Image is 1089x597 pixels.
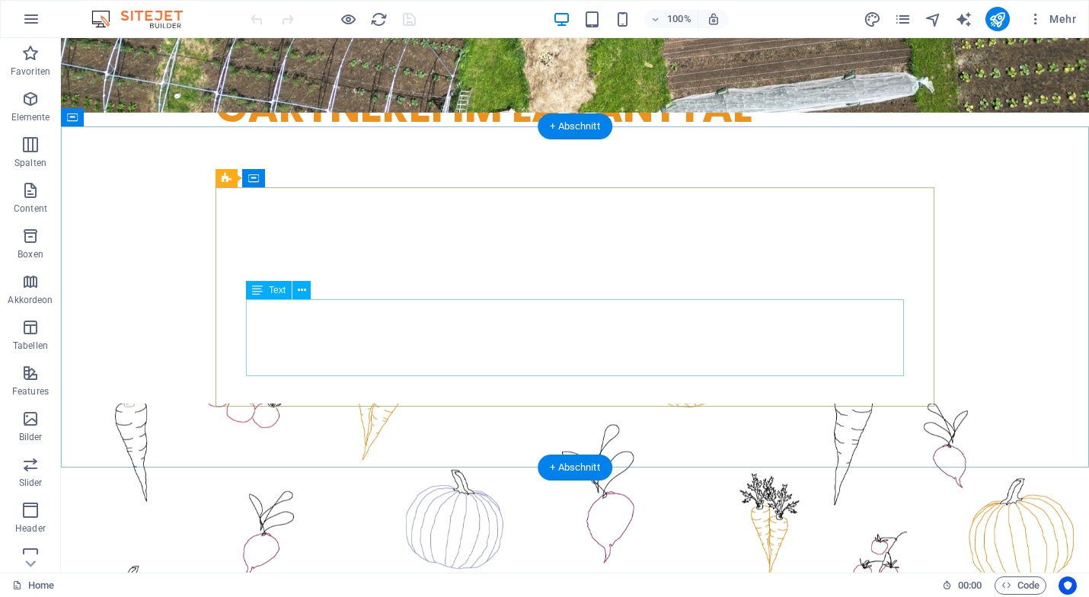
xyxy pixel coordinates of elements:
[538,113,612,139] div: + Abschnitt
[925,11,942,28] i: Navigator
[969,579,971,591] span: :
[88,10,202,28] img: Editor Logo
[12,385,49,397] p: Features
[955,10,973,28] button: text_generator
[955,11,972,28] i: AI Writer
[13,340,48,352] p: Tabellen
[995,576,1046,595] button: Code
[15,522,46,535] p: Header
[864,11,881,28] i: Design (Strg+Alt+Y)
[11,111,50,123] p: Elemente
[644,10,698,28] button: 100%
[894,10,912,28] button: pages
[538,455,612,480] div: + Abschnitt
[19,477,43,489] p: Slider
[864,10,882,28] button: design
[707,12,720,26] i: Bei Größenänderung Zoomstufe automatisch an das gewählte Gerät anpassen.
[339,10,357,28] button: Klicke hier, um den Vorschau-Modus zu verlassen
[942,576,982,595] h6: Session-Zeit
[958,576,982,595] span: 00 00
[14,203,47,215] p: Content
[269,286,286,295] span: Text
[988,11,1006,28] i: Veröffentlichen
[369,10,388,28] button: reload
[1001,576,1039,595] span: Code
[894,11,912,28] i: Seiten (Strg+Alt+S)
[12,576,54,595] a: Klick, um Auswahl aufzuheben. Doppelklick öffnet Seitenverwaltung
[1022,7,1082,31] button: Mehr
[1059,576,1077,595] button: Usercentrics
[11,65,50,78] p: Favoriten
[14,157,46,169] p: Spalten
[925,10,943,28] button: navigator
[667,10,691,28] h6: 100%
[370,11,388,28] i: Seite neu laden
[1028,11,1076,27] span: Mehr
[18,248,43,260] p: Boxen
[8,294,53,306] p: Akkordeon
[19,431,43,443] p: Bilder
[985,7,1010,31] button: publish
